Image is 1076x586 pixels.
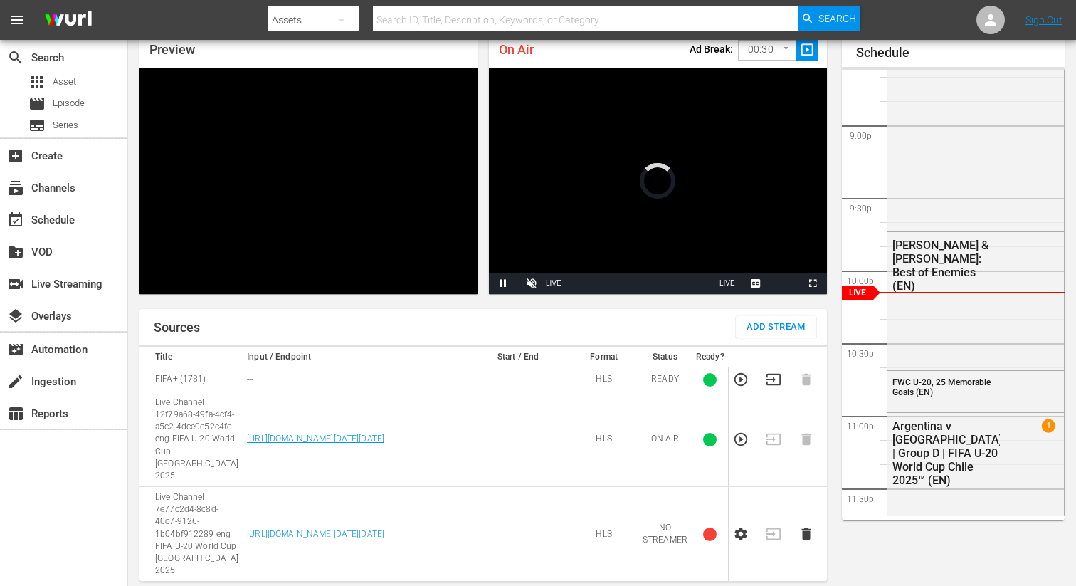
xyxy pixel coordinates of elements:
[892,239,1000,293] div: [PERSON_NAME] & [PERSON_NAME]: Best of Enemies (EN)
[892,377,991,397] span: FWC U-20, 25 Memorable Goals (EN)
[489,273,517,294] button: Pause
[569,392,638,487] td: HLS
[1025,14,1062,26] a: Sign Out
[7,341,24,358] span: Automation
[892,419,1000,487] div: Argentina v [GEOGRAPHIC_DATA] | Group D | FIFA U-20 World Cup Chile 2025™ (EN)
[139,487,243,582] td: Live Channel 7e77c2d4-8c8d-40c7-9126-1b04bf912289 eng FIFA U-20 World Cup [GEOGRAPHIC_DATA] 2025
[733,372,749,387] button: Preview Stream
[247,529,384,539] a: [URL][DOMAIN_NAME][DATE][DATE]
[733,431,749,447] button: Preview Stream
[139,347,243,367] th: Title
[742,273,770,294] button: Captions
[733,526,749,542] button: Configure
[7,211,24,229] span: Schedule
[638,367,692,392] td: READY
[7,405,24,422] span: Reports
[7,308,24,325] span: Overlays
[7,244,24,261] span: VOD
[154,320,200,335] h1: Sources
[139,392,243,487] td: Live Channel 12f79a68-49fa-4cf4-a5c2-4dce0c52c4fc eng FIFA U-20 World Cup [GEOGRAPHIC_DATA] 2025
[798,273,827,294] button: Fullscreen
[28,73,46,90] span: Asset
[747,319,806,335] span: Add Stream
[7,49,24,66] span: Search
[517,273,546,294] button: Unmute
[139,367,243,392] td: FIFA+ (1781)
[713,273,742,294] button: Seek to live, currently playing live
[818,6,856,31] span: Search
[798,526,814,542] button: Delete
[34,4,102,37] img: ans4CAIJ8jUAAAAAAAAAAAAAAAAAAAAAAAAgQb4GAAAAAAAAAAAAAAAAAAAAAAAAJMjXAAAAAAAAAAAAAAAAAAAAAAAAgAT5G...
[53,75,76,89] span: Asset
[53,118,78,132] span: Series
[738,36,796,63] div: 00:30
[139,68,478,294] div: Video Player
[692,347,729,367] th: Ready?
[7,373,24,390] span: Ingestion
[770,273,798,294] button: Picture-in-Picture
[499,42,534,57] span: On Air
[856,46,1065,60] h1: Schedule
[736,316,816,338] button: Add Stream
[1042,419,1055,432] span: 1
[569,347,638,367] th: Format
[28,117,46,134] span: Series
[638,392,692,487] td: ON AIR
[638,347,692,367] th: Status
[799,42,816,58] span: slideshow_sharp
[7,276,24,293] span: Live Streaming
[243,347,466,367] th: Input / Endpoint
[638,487,692,582] td: NO STREAMER
[546,273,561,294] div: LIVE
[247,434,384,444] a: [URL][DOMAIN_NAME][DATE][DATE]
[53,96,85,110] span: Episode
[569,487,638,582] td: HLS
[149,42,195,57] span: Preview
[7,147,24,164] span: Create
[690,43,733,55] p: Ad Break:
[569,367,638,392] td: HLS
[28,95,46,113] span: Episode
[467,347,570,367] th: Start / End
[243,367,466,392] td: ---
[9,11,26,28] span: menu
[719,279,735,287] span: LIVE
[489,68,827,294] div: Video Player
[798,6,860,31] button: Search
[7,179,24,197] span: Channels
